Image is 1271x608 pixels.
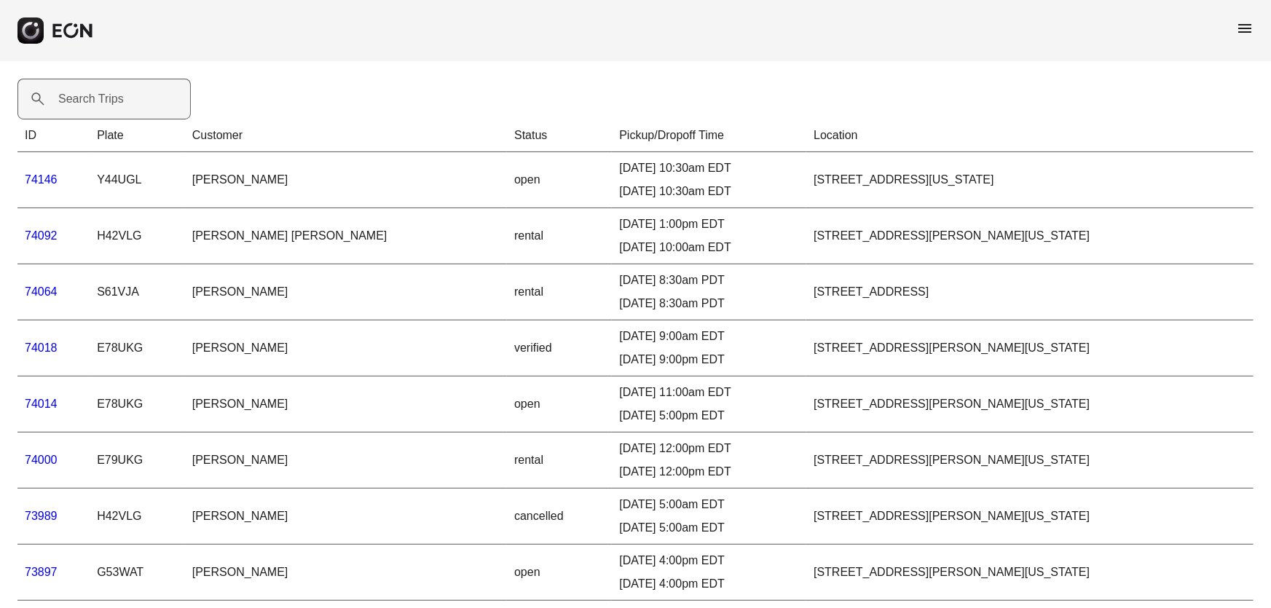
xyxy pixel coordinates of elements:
td: E78UKG [90,320,185,376]
td: cancelled [507,489,612,545]
div: [DATE] 8:30am PDT [619,272,799,289]
td: [PERSON_NAME] [185,152,507,208]
td: E79UKG [90,433,185,489]
td: [PERSON_NAME] [185,264,507,320]
div: [DATE] 10:00am EDT [619,239,799,256]
td: S61VJA [90,264,185,320]
label: Search Trips [58,90,124,108]
a: 74064 [25,285,58,298]
a: 73989 [25,510,58,522]
th: Pickup/Dropoff Time [612,119,806,152]
td: open [507,376,612,433]
div: [DATE] 9:00am EDT [619,328,799,345]
td: open [507,545,612,601]
td: [STREET_ADDRESS][PERSON_NAME][US_STATE] [806,320,1254,376]
td: [PERSON_NAME] [185,433,507,489]
div: [DATE] 8:30am PDT [619,295,799,312]
td: H42VLG [90,208,185,264]
th: ID [17,119,90,152]
a: 74014 [25,398,58,410]
td: [PERSON_NAME] [185,320,507,376]
th: Customer [185,119,507,152]
a: 74092 [25,229,58,242]
div: [DATE] 5:00am EDT [619,496,799,513]
td: H42VLG [90,489,185,545]
div: [DATE] 4:00pm EDT [619,575,799,593]
td: [PERSON_NAME] [185,376,507,433]
div: [DATE] 4:00pm EDT [619,552,799,569]
div: [DATE] 5:00am EDT [619,519,799,537]
td: rental [507,433,612,489]
td: [PERSON_NAME] [185,489,507,545]
td: [STREET_ADDRESS] [806,264,1254,320]
span: menu [1236,20,1254,37]
td: E78UKG [90,376,185,433]
td: Y44UGL [90,152,185,208]
td: [STREET_ADDRESS][PERSON_NAME][US_STATE] [806,545,1254,601]
td: verified [507,320,612,376]
td: [STREET_ADDRESS][PERSON_NAME][US_STATE] [806,208,1254,264]
td: [STREET_ADDRESS][US_STATE] [806,152,1254,208]
td: [PERSON_NAME] [185,545,507,601]
td: G53WAT [90,545,185,601]
a: 74146 [25,173,58,186]
div: [DATE] 11:00am EDT [619,384,799,401]
td: rental [507,208,612,264]
td: rental [507,264,612,320]
th: Location [806,119,1254,152]
div: [DATE] 12:00pm EDT [619,440,799,457]
div: [DATE] 5:00pm EDT [619,407,799,425]
a: 74018 [25,341,58,354]
a: 74000 [25,454,58,466]
th: Status [507,119,612,152]
td: open [507,152,612,208]
td: [STREET_ADDRESS][PERSON_NAME][US_STATE] [806,376,1254,433]
a: 73897 [25,566,58,578]
div: [DATE] 10:30am EDT [619,159,799,177]
div: [DATE] 9:00pm EDT [619,351,799,368]
td: [STREET_ADDRESS][PERSON_NAME][US_STATE] [806,433,1254,489]
th: Plate [90,119,185,152]
div: [DATE] 10:30am EDT [619,183,799,200]
div: [DATE] 12:00pm EDT [619,463,799,481]
td: [PERSON_NAME] [PERSON_NAME] [185,208,507,264]
div: [DATE] 1:00pm EDT [619,216,799,233]
td: [STREET_ADDRESS][PERSON_NAME][US_STATE] [806,489,1254,545]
